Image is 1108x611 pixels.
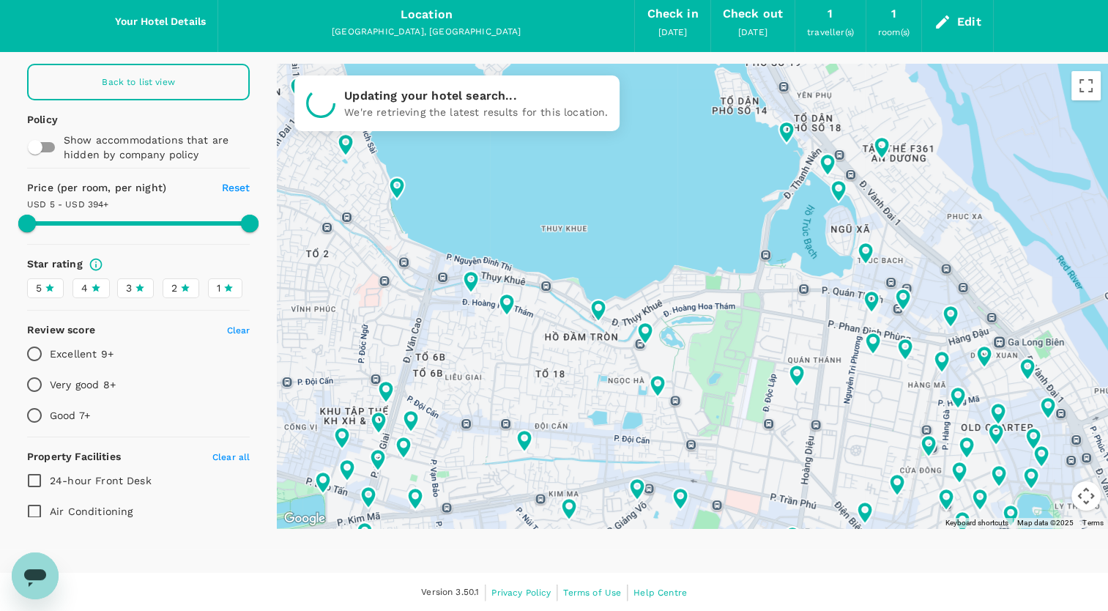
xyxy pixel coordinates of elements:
svg: Star ratings are awarded to properties to represent the quality of services, facilities, and amen... [89,257,103,272]
a: Open this area in Google Maps (opens a new window) [280,509,329,528]
div: Check out [723,4,783,24]
span: [DATE] [738,27,767,37]
img: Google [280,509,329,528]
p: Excellent 9+ [50,347,114,361]
div: Check in [647,4,698,24]
a: Back to list view [27,64,250,100]
span: traveller(s) [807,27,854,37]
span: room(s) [878,27,910,37]
div: Location [401,4,453,25]
span: Help Centre [633,588,687,598]
h6: Review score [27,322,95,338]
span: Privacy Policy [491,588,551,598]
h6: Price (per room, per night) [27,180,194,196]
span: Reset [222,182,250,193]
a: Help Centre [633,585,687,601]
span: Clear [227,325,250,336]
p: Show accommodations that are hidden by company policy [64,133,240,162]
div: [GEOGRAPHIC_DATA], [GEOGRAPHIC_DATA] [230,25,622,40]
a: Terms of Use [563,585,621,601]
button: Map camera controls [1071,481,1101,511]
div: 1 [828,4,833,24]
span: Back to list view [102,77,175,87]
span: 2 [171,281,177,296]
span: Version 3.50.1 [421,585,479,600]
button: Keyboard shortcuts [945,518,1008,528]
div: Edit [957,12,981,32]
span: 3 [126,281,132,296]
span: USD 5 - USD 394+ [27,199,108,210]
h6: Your Hotel Details [115,14,207,30]
span: Terms of Use [563,588,621,598]
span: Air Conditioning [50,506,133,517]
p: Updating your hotel search... [344,87,608,105]
a: Terms (opens in new tab) [1082,519,1104,527]
p: We're retrieving the latest results for this location. [344,105,608,119]
a: Privacy Policy [491,585,551,601]
span: Clear all [212,452,250,462]
span: 4 [81,281,88,296]
h6: Property Facilities [27,449,121,465]
iframe: Button to launch messaging window [12,552,59,599]
span: 1 [217,281,220,296]
span: [DATE] [658,27,688,37]
span: 24-hour Front Desk [50,475,152,486]
button: Toggle fullscreen view [1071,71,1101,100]
p: Policy [27,112,40,127]
p: Very good 8+ [50,377,116,392]
span: 5 [36,281,42,296]
h6: Star rating [27,256,83,273]
span: Map data ©2025 [1017,519,1074,527]
div: 1 [891,4,896,24]
p: Good 7+ [50,408,90,423]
